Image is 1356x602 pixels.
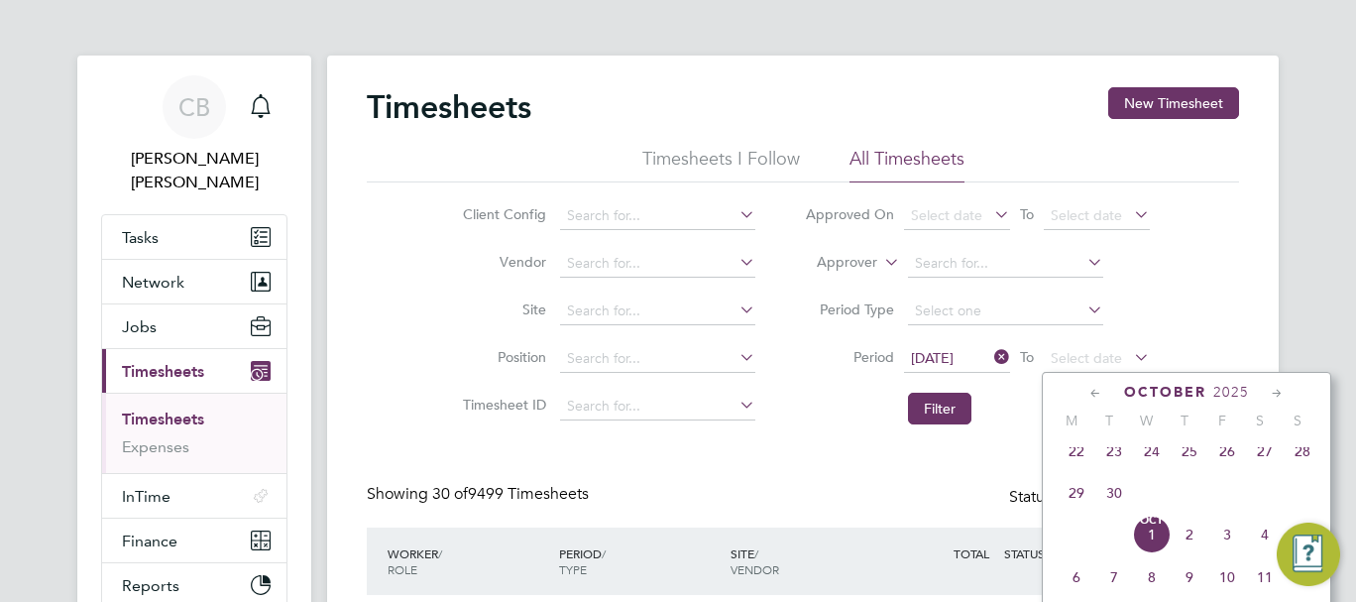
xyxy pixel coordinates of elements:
[122,532,177,550] span: Finance
[457,301,546,318] label: Site
[1108,87,1239,119] button: New Timesheet
[560,250,755,278] input: Search for...
[1051,206,1122,224] span: Select date
[388,561,417,577] span: ROLE
[754,545,758,561] span: /
[122,487,170,506] span: InTime
[726,536,897,587] div: SITE
[560,345,755,373] input: Search for...
[1279,412,1316,429] span: S
[1171,516,1208,553] span: 2
[457,396,546,414] label: Timesheet ID
[367,87,531,127] h2: Timesheets
[911,206,982,224] span: Select date
[1133,432,1171,470] span: 24
[1284,432,1321,470] span: 28
[1208,516,1246,553] span: 3
[122,410,204,428] a: Timesheets
[1095,432,1133,470] span: 23
[1166,412,1203,429] span: T
[432,484,589,504] span: 9499 Timesheets
[457,205,546,223] label: Client Config
[1133,516,1171,553] span: 1
[1208,432,1246,470] span: 26
[560,202,755,230] input: Search for...
[383,536,554,587] div: WORKER
[102,519,286,562] button: Finance
[457,348,546,366] label: Position
[805,205,894,223] label: Approved On
[1241,412,1279,429] span: S
[849,147,964,182] li: All Timesheets
[102,215,286,259] a: Tasks
[911,349,954,367] span: [DATE]
[1090,412,1128,429] span: T
[1014,344,1040,370] span: To
[122,273,184,292] span: Network
[1133,516,1171,526] span: Oct
[1277,523,1340,586] button: Engage Resource Center
[102,260,286,303] button: Network
[122,362,204,381] span: Timesheets
[559,561,587,577] span: TYPE
[731,561,779,577] span: VENDOR
[1058,474,1095,512] span: 29
[642,147,800,182] li: Timesheets I Follow
[954,545,989,561] span: TOTAL
[178,94,210,120] span: CB
[1246,432,1284,470] span: 27
[432,484,468,504] span: 30 of
[1208,558,1246,596] span: 10
[602,545,606,561] span: /
[102,393,286,473] div: Timesheets
[438,545,442,561] span: /
[1171,432,1208,470] span: 25
[102,474,286,518] button: InTime
[1009,484,1199,512] div: Status
[367,484,593,505] div: Showing
[560,393,755,421] input: Search for...
[1284,516,1321,553] span: 5
[1053,412,1090,429] span: M
[101,147,287,194] span: Connor Batty
[1095,558,1133,596] span: 7
[554,536,726,587] div: PERIOD
[805,301,894,318] label: Period Type
[122,317,157,336] span: Jobs
[805,348,894,366] label: Period
[1133,558,1171,596] span: 8
[1124,384,1206,401] span: October
[1246,558,1284,596] span: 11
[908,298,1103,325] input: Select one
[999,536,1102,571] div: STATUS
[1203,412,1241,429] span: F
[102,349,286,393] button: Timesheets
[1246,516,1284,553] span: 4
[102,304,286,348] button: Jobs
[560,298,755,325] input: Search for...
[1051,349,1122,367] span: Select date
[1128,412,1166,429] span: W
[1058,558,1095,596] span: 6
[101,75,287,194] a: CB[PERSON_NAME] [PERSON_NAME]
[1213,384,1249,401] span: 2025
[122,437,189,456] a: Expenses
[122,228,159,247] span: Tasks
[1014,201,1040,227] span: To
[788,253,877,273] label: Approver
[457,253,546,271] label: Vendor
[1058,432,1095,470] span: 22
[1095,474,1133,512] span: 30
[1171,558,1208,596] span: 9
[122,576,179,595] span: Reports
[908,393,971,424] button: Filter
[908,250,1103,278] input: Search for...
